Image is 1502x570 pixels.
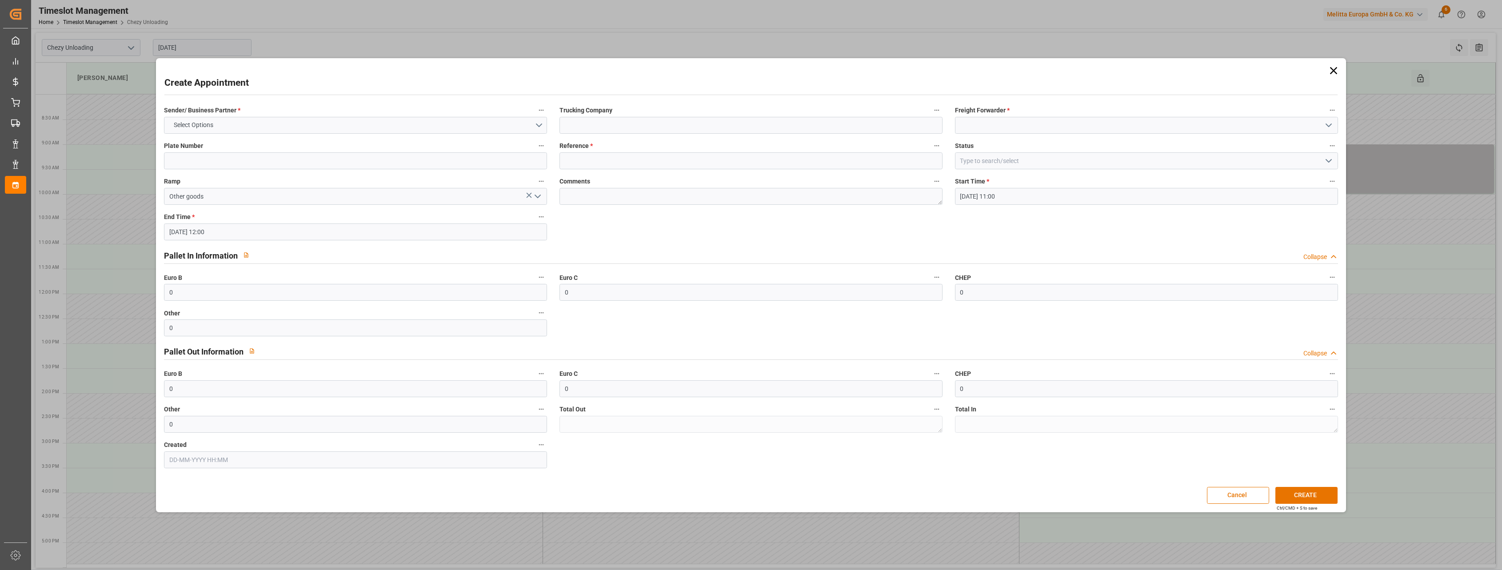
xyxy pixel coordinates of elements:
[164,177,180,186] span: Ramp
[531,190,544,203] button: open menu
[1326,175,1338,187] button: Start Time *
[535,307,547,319] button: Other
[164,117,547,134] button: open menu
[1303,252,1327,262] div: Collapse
[164,212,195,222] span: End Time
[931,140,943,151] button: Reference *
[164,76,249,90] h2: Create Appointment
[1321,119,1334,132] button: open menu
[535,211,547,223] button: End Time *
[1326,140,1338,151] button: Status
[955,405,976,414] span: Total In
[164,106,240,115] span: Sender/ Business Partner
[164,405,180,414] span: Other
[164,223,547,240] input: DD-MM-YYYY HH:MM
[931,175,943,187] button: Comments
[535,175,547,187] button: Ramp
[931,104,943,116] button: Trucking Company
[169,120,218,130] span: Select Options
[244,343,260,359] button: View description
[559,106,612,115] span: Trucking Company
[1303,349,1327,358] div: Collapse
[535,140,547,151] button: Plate Number
[559,177,590,186] span: Comments
[164,141,203,151] span: Plate Number
[931,271,943,283] button: Euro C
[164,346,244,358] h2: Pallet Out Information
[164,309,180,318] span: Other
[955,188,1338,205] input: DD-MM-YYYY HH:MM
[1207,487,1269,504] button: Cancel
[238,247,255,263] button: View description
[1321,154,1334,168] button: open menu
[559,369,578,379] span: Euro C
[164,250,238,262] h2: Pallet In Information
[931,403,943,415] button: Total Out
[535,403,547,415] button: Other
[955,177,989,186] span: Start Time
[1326,368,1338,379] button: CHEP
[1326,271,1338,283] button: CHEP
[164,451,547,468] input: DD-MM-YYYY HH:MM
[535,271,547,283] button: Euro B
[535,439,547,450] button: Created
[559,405,586,414] span: Total Out
[164,369,182,379] span: Euro B
[1277,505,1317,511] div: Ctrl/CMD + S to save
[559,141,593,151] span: Reference
[1275,487,1338,504] button: CREATE
[955,152,1338,169] input: Type to search/select
[931,368,943,379] button: Euro C
[955,369,971,379] span: CHEP
[955,141,974,151] span: Status
[535,104,547,116] button: Sender/ Business Partner *
[559,273,578,283] span: Euro C
[955,106,1010,115] span: Freight Forwarder
[164,440,187,450] span: Created
[955,273,971,283] span: CHEP
[1326,104,1338,116] button: Freight Forwarder *
[535,368,547,379] button: Euro B
[164,188,547,205] input: Type to search/select
[164,273,182,283] span: Euro B
[1326,403,1338,415] button: Total In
